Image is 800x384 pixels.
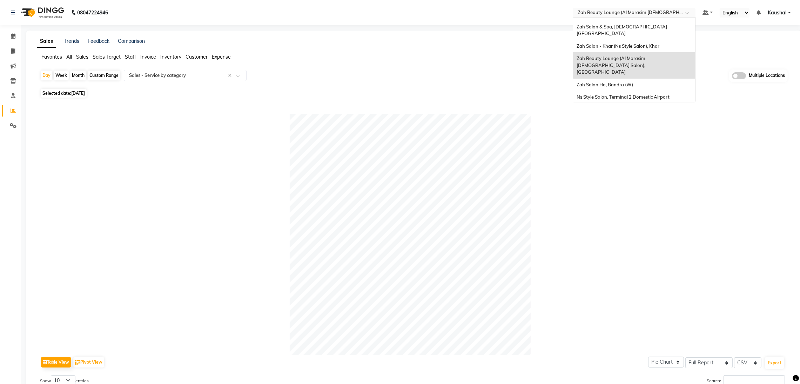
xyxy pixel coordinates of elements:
a: Feedback [88,38,109,44]
div: Custom Range [88,71,120,80]
span: Staff [125,54,136,60]
button: Pivot View [73,357,104,368]
img: logo [18,3,66,22]
span: Invoice [140,54,156,60]
span: Zah Salon Ho, Bandra (W) [577,82,633,87]
span: Sales [76,54,88,60]
span: Expense [212,54,231,60]
a: Comparison [118,38,145,44]
b: 08047224946 [77,3,108,22]
span: Selected date: [41,89,87,98]
span: Zah Beauty Lounge (Al Marasim [DEMOGRAPHIC_DATA] Salon), [GEOGRAPHIC_DATA] [577,55,647,75]
span: Ns Style Salon, Terminal 2 Domestic Airport [577,94,670,100]
span: Customer [186,54,208,60]
span: Multiple Locations [749,72,785,79]
span: Inventory [160,54,181,60]
span: Zah Salon & Spa, [DEMOGRAPHIC_DATA] [GEOGRAPHIC_DATA] [577,24,668,37]
span: [DATE] [71,91,85,96]
div: Month [70,71,86,80]
a: Trends [64,38,79,44]
div: Week [54,71,69,80]
span: Kaushal [768,9,787,16]
a: Sales [37,35,56,48]
span: Favorites [41,54,62,60]
span: Clear all [228,72,234,79]
img: pivot.png [75,360,80,365]
span: All [66,54,72,60]
div: Day [41,71,52,80]
span: Zah Salon - Khar (Ns Style Salon), Khar [577,43,659,49]
ng-dropdown-panel: Options list [573,17,695,102]
button: Export [765,357,784,369]
button: Table View [41,357,71,368]
span: Sales Target [93,54,121,60]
